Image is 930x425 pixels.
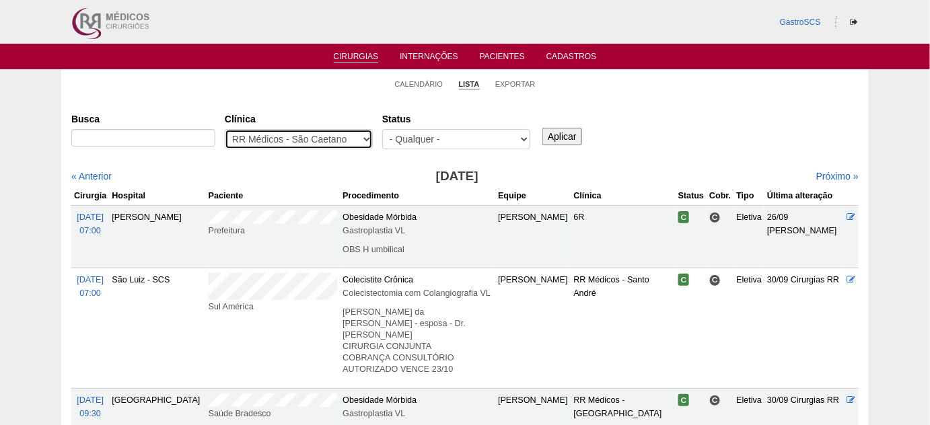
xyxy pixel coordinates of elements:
td: Eletiva [734,205,764,268]
label: Status [382,112,530,126]
label: Busca [71,112,215,126]
a: « Anterior [71,171,112,182]
th: Hospital [109,186,205,206]
div: Prefeitura [209,224,338,237]
p: OBS H umbilical [343,244,493,256]
a: Editar [847,275,856,284]
div: Sul América [209,300,338,313]
div: Colecistectomia com Colangiografia VL [343,286,493,300]
a: Editar [847,212,856,222]
td: 6R [571,205,675,268]
th: Cobr. [707,186,734,206]
td: [PERSON_NAME] [109,205,205,268]
td: RR Médicos - Santo André [571,268,675,388]
td: Eletiva [734,268,764,388]
span: Confirmada [678,274,690,286]
td: Obesidade Mórbida [340,205,495,268]
input: Digite os termos que você deseja procurar. [71,129,215,147]
a: Próximo » [816,171,859,182]
span: [DATE] [77,395,104,405]
a: Lista [459,79,480,89]
a: Editar [847,395,856,405]
a: Calendário [395,79,443,89]
span: Consultório [709,274,721,286]
div: [editar] [343,234,361,247]
input: Aplicar [542,128,582,145]
th: Cirurgia [71,186,109,206]
td: Colecistite Crônica [340,268,495,388]
a: [DATE] 07:00 [77,275,104,298]
th: Status [676,186,707,206]
td: São Luiz - SCS [109,268,205,388]
th: Paciente [206,186,341,206]
h3: [DATE] [260,167,654,186]
div: Gastroplastia VL [343,407,493,420]
a: Internações [400,52,458,65]
div: [editar] [343,297,361,310]
span: Consultório [709,395,721,406]
td: 30/09 Cirurgias RR [764,268,845,388]
label: Clínica [225,112,373,126]
div: Saúde Bradesco [209,407,338,420]
span: 07:00 [79,226,101,235]
td: 26/09 [PERSON_NAME] [764,205,845,268]
span: [DATE] [77,212,104,222]
a: [DATE] 09:30 [77,395,104,418]
a: Cirurgias [334,52,379,63]
span: [DATE] [77,275,104,284]
span: 09:30 [79,409,101,418]
a: Pacientes [480,52,525,65]
th: Última alteração [764,186,845,206]
p: [PERSON_NAME] da [PERSON_NAME] - esposa - Dr. [PERSON_NAME] CIRURGIA CONJUNTA COBRANÇA CONSULTÓRI... [343,307,493,375]
a: GastroSCS [780,17,821,27]
span: Consultório [709,212,721,223]
a: Exportar [495,79,536,89]
span: 07:00 [79,288,101,298]
span: Confirmada [678,394,690,406]
a: [DATE] 07:00 [77,212,104,235]
td: [PERSON_NAME] [495,268,571,388]
span: Confirmada [678,211,690,223]
th: Procedimento [340,186,495,206]
td: [PERSON_NAME] [495,205,571,268]
th: Tipo [734,186,764,206]
i: Sair [850,18,857,26]
th: Clínica [571,186,675,206]
th: Equipe [495,186,571,206]
a: Cadastros [546,52,597,65]
div: Gastroplastia VL [343,224,493,237]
